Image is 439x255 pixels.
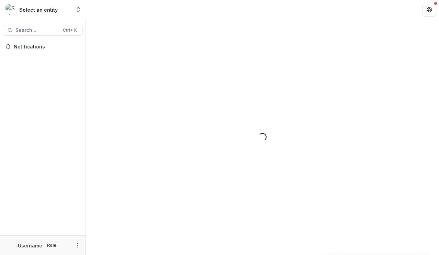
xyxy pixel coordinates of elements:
button: Open entity switcher [74,3,83,16]
img: Select an entity [5,4,16,15]
p: Role [45,242,58,248]
p: Username [18,242,42,249]
button: Search... [3,25,83,36]
span: Notifications [14,44,80,50]
button: Notifications [3,41,83,52]
button: Get Help [423,3,436,16]
div: Select an entity [19,6,58,13]
button: More [73,241,81,250]
span: Search... [15,27,59,33]
div: Ctrl + K [61,26,78,34]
